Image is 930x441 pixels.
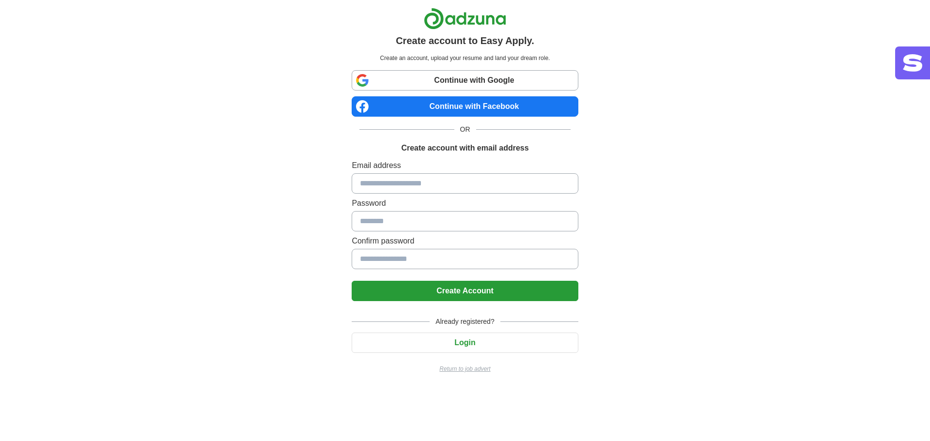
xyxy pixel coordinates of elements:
[352,365,578,373] a: Return to job advert
[396,33,534,48] h1: Create account to Easy Apply.
[352,96,578,117] a: Continue with Facebook
[352,160,578,171] label: Email address
[424,8,506,30] img: Adzuna logo
[430,317,500,327] span: Already registered?
[352,235,578,247] label: Confirm password
[352,70,578,91] a: Continue with Google
[454,124,476,135] span: OR
[401,142,528,154] h1: Create account with email address
[352,198,578,209] label: Password
[352,333,578,353] button: Login
[352,281,578,301] button: Create Account
[352,338,578,347] a: Login
[354,54,576,62] p: Create an account, upload your resume and land your dream role.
